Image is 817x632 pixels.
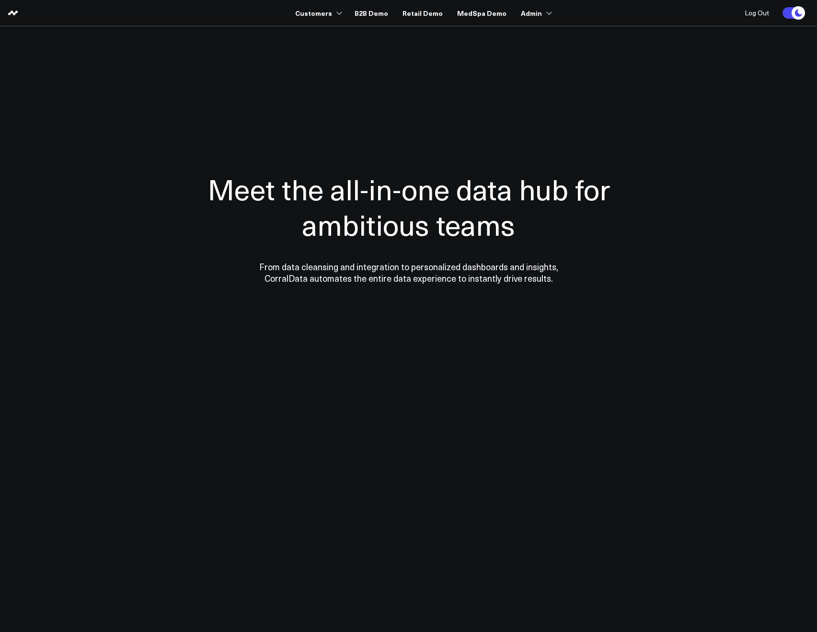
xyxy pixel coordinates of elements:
a: B2B Demo [355,4,388,22]
a: MedSpa Demo [457,4,506,22]
a: Retail Demo [403,4,443,22]
a: Customers [295,4,340,22]
h1: Meet the all-in-one data hub for ambitious teams [174,171,644,242]
a: Admin [521,4,550,22]
p: From data cleansing and integration to personalized dashboards and insights, CorralData automates... [239,261,579,284]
